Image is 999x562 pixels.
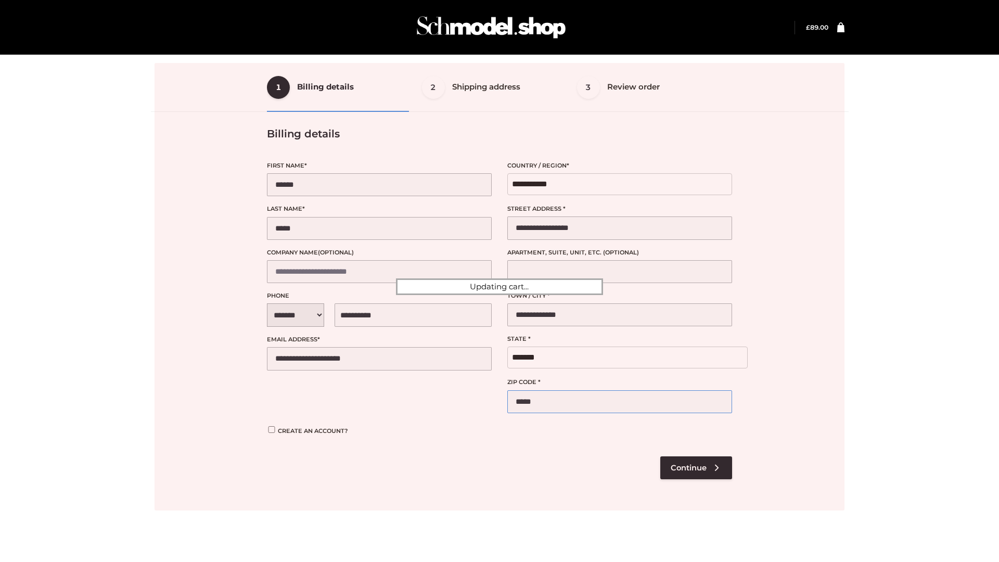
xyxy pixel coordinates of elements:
img: Schmodel Admin 964 [413,7,569,48]
span: £ [806,23,810,31]
a: £89.00 [806,23,828,31]
div: Updating cart... [396,278,603,295]
bdi: 89.00 [806,23,828,31]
